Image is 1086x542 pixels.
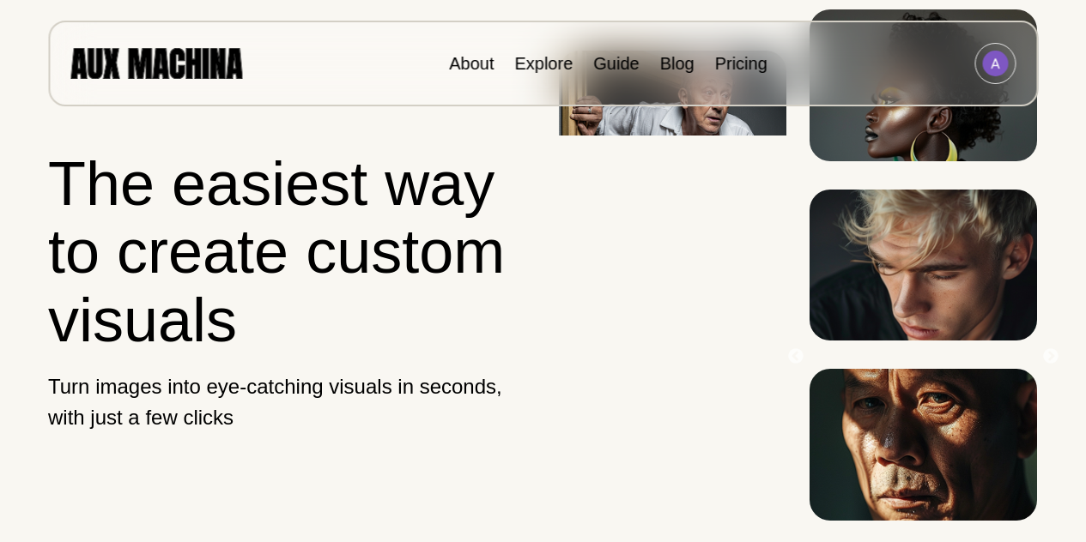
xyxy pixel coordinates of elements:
a: About [449,54,494,73]
img: Image [559,51,786,202]
button: Previous [787,348,804,365]
img: Image [810,369,1037,521]
img: Avatar [982,51,1008,76]
a: Explore [514,54,573,73]
a: Blog [660,54,695,73]
a: Guide [593,54,639,73]
a: Pricing [715,54,767,73]
img: Image [810,190,1037,341]
p: Turn images into eye-catching visuals in seconds, with just a few clicks [48,371,528,433]
img: AUX MACHINA [70,48,242,78]
h1: The easiest way to create custom visuals [48,150,528,354]
button: Next [1042,348,1059,365]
